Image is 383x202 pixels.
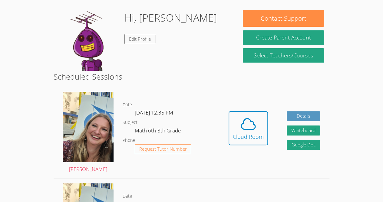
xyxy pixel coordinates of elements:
[63,92,114,162] img: sarah.png
[124,34,155,44] a: Edit Profile
[59,10,120,71] img: default.png
[287,125,320,135] button: Whiteboard
[123,193,132,200] dt: Date
[243,30,324,45] button: Create Parent Account
[123,137,135,144] dt: Phone
[243,10,324,27] button: Contact Support
[135,109,173,116] span: [DATE] 12:35 PM
[123,119,137,126] dt: Subject
[287,140,320,150] a: Google Doc
[124,10,217,26] h1: Hi, [PERSON_NAME]
[135,144,191,154] button: Request Tutor Number
[233,132,264,141] div: Cloud Room
[243,48,324,63] a: Select Teachers/Courses
[139,147,187,151] span: Request Tutor Number
[229,111,268,145] button: Cloud Room
[54,71,329,82] h2: Scheduled Sessions
[287,111,320,121] a: Details
[123,101,132,109] dt: Date
[135,126,182,137] dd: Math 6th-8th Grade
[63,92,114,174] a: [PERSON_NAME]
